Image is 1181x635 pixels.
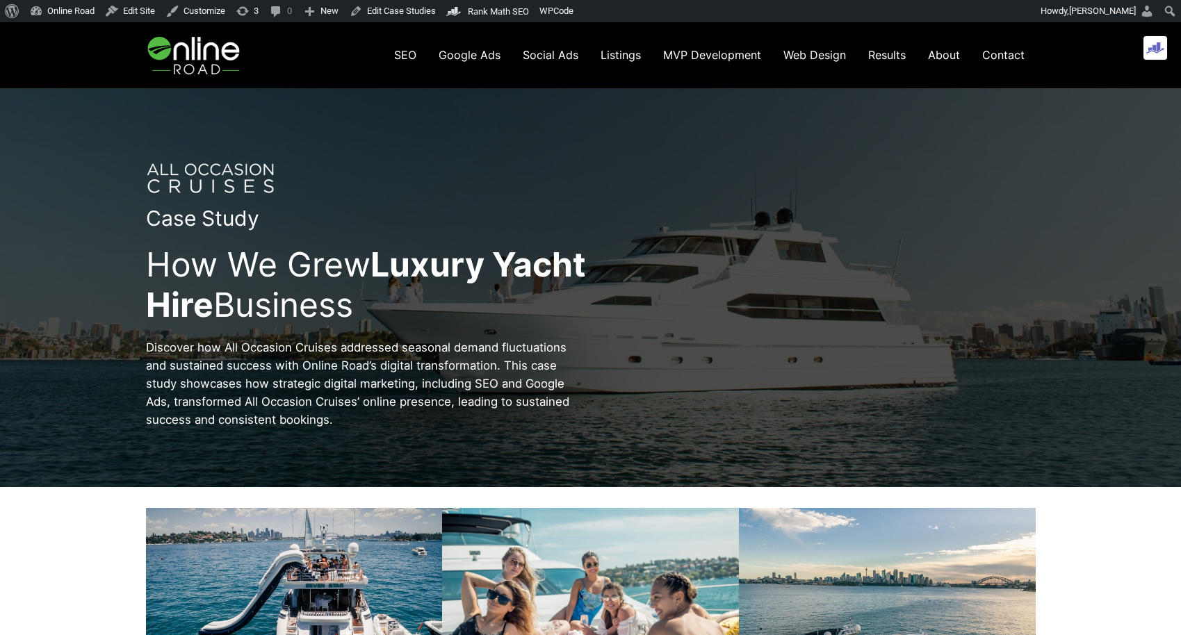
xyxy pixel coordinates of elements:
span: About [928,48,960,62]
span: Listings [601,48,641,62]
a: Social Ads [512,41,589,69]
span: Social Ads [523,48,578,62]
strong: Luxury Yacht Hire [146,244,586,325]
span: Google Ads [439,48,500,62]
span: Web Design [783,48,846,62]
span: Contact [982,48,1025,62]
a: Google Ads [427,41,512,69]
a: Listings [589,41,652,69]
span: Rank Math SEO [468,6,529,17]
p: Discover how All Occasion Cruises addressed seasonal demand fluctuations and sustained success wi... [146,338,577,429]
a: MVP Development [652,41,772,69]
nav: Navigation [383,41,1036,69]
span: SEO [394,48,416,62]
a: Contact [971,41,1036,69]
a: About [917,41,971,69]
span: [PERSON_NAME] [1069,6,1136,16]
a: Web Design [772,41,857,69]
img: Online Road [146,22,245,88]
h2: How We Grew Business [146,245,680,324]
a: SEO [383,41,427,69]
span: MVP Development [663,48,761,62]
h2: Case Study [146,206,680,231]
span: Results [868,48,906,62]
a: Results [857,41,917,69]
